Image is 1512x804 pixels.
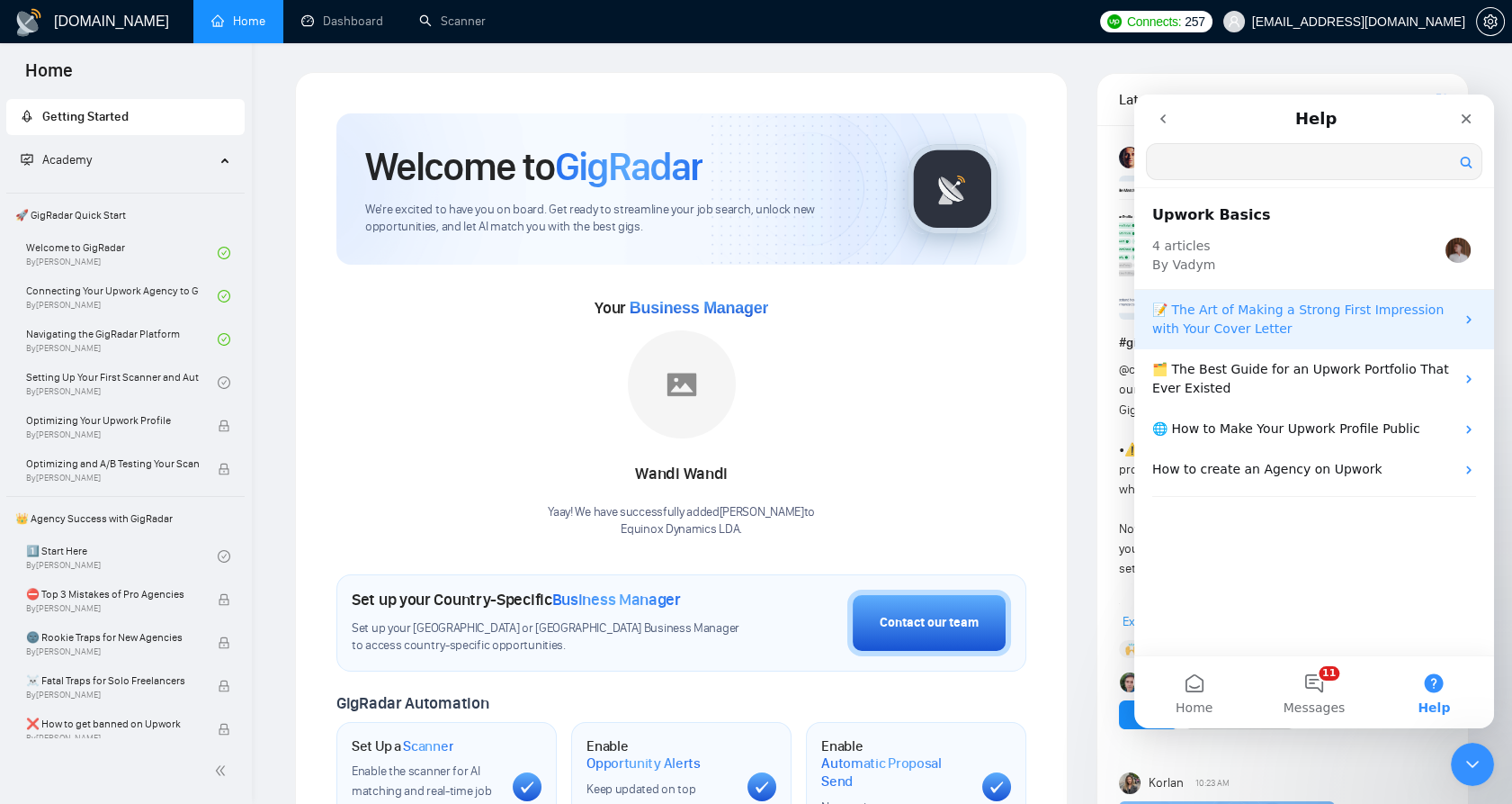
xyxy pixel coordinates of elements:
[26,585,199,603] span: ⛔ Top 3 Mistakes of Pro Agencies
[595,298,768,318] span: Your
[586,737,733,772] h1: Enable
[21,153,33,166] span: fund-projection-screen
[26,473,199,483] span: By [PERSON_NAME]
[218,593,230,606] span: lock
[1476,7,1505,36] button: setting
[14,8,43,37] img: logo
[218,333,230,346] span: check-circle
[26,672,199,690] span: ☠️ Fatal Traps for Solo Freelancers
[26,690,199,700] span: By [PERSON_NAME]
[365,202,879,236] span: We're excited to have you on board. Get ready to streamline your job search, unlock new opportuni...
[26,715,199,733] span: ❌ How to get banned on Upwork
[26,363,218,402] a: Setting Up Your First Scanner and Auto-BidderBy[PERSON_NAME]
[218,723,230,736] span: lock
[352,620,747,655] span: Set up your [GEOGRAPHIC_DATA] or [GEOGRAPHIC_DATA] Business Manager to access country-specific op...
[26,411,199,429] span: Optimizing Your Upwork Profile
[1228,15,1240,28] span: user
[218,680,230,692] span: lock
[6,99,245,135] li: Getting Started
[908,144,998,234] img: gigradar-logo.png
[1476,14,1505,29] a: setting
[1125,643,1138,655] img: 🙌
[548,521,815,538] p: Equinox Dynamics LDA .
[880,613,979,633] div: Contact our team
[26,429,199,440] span: By [PERSON_NAME]
[26,233,218,273] a: Welcome to GigRadarBy[PERSON_NAME]
[821,754,968,790] span: Automatic Proposal Send
[218,290,230,303] span: check-circle
[8,501,243,537] span: 👑 Agency Success with GigRadar
[552,590,681,610] span: Business Manager
[21,110,33,122] span: rocket
[403,737,453,755] span: Scanner
[26,646,199,657] span: By [PERSON_NAME]
[42,152,92,167] span: Academy
[26,628,199,646] span: 🌚 Rookie Traps for New Agencies
[42,109,129,124] span: Getting Started
[1127,12,1181,32] span: Connects:
[1107,14,1122,29] img: upwork-logo.png
[26,603,199,614] span: By [PERSON_NAME]
[211,14,265,29] a: homeHome
[1451,743,1494,786] iframe: Intercom live chat
[26,455,199,473] span: Optimizing and A/B Testing Your Scanner for Better Results
[11,58,87,95] span: Home
[821,737,968,790] h1: Enable
[21,152,92,167] span: Academy
[1338,91,1432,111] a: Join GigRadar Slack Community
[586,754,701,772] span: Opportunity Alerts
[630,299,768,317] span: Business Manager
[26,320,218,359] a: Navigating the GigRadar PlatformBy[PERSON_NAME]
[1149,773,1184,793] span: Korlan
[555,142,702,191] span: GigRadar
[1119,772,1141,794] img: Korlan
[1119,700,1178,729] button: Reply
[548,459,815,490] div: Wandi Wandi
[365,142,702,191] h1: Welcome to
[1477,14,1504,29] span: setting
[26,537,218,576] a: 1️⃣ Start HereBy[PERSON_NAME]
[352,737,453,755] h1: Set Up a
[1119,176,1335,320] img: F09AC4U7ATU-image.png
[336,693,488,713] span: GigRadar Automation
[419,14,486,29] a: searchScanner
[26,276,218,316] a: Connecting Your Upwork Agency to GigRadarBy[PERSON_NAME]
[548,504,815,538] div: Yaay! We have successfully added [PERSON_NAME] to
[214,762,232,780] span: double-left
[847,590,1011,656] button: Contact our team
[218,637,230,649] span: lock
[1120,673,1140,692] img: Alex B
[1124,442,1140,457] span: ⚠️
[352,590,681,610] h1: Set up your Country-Specific
[1119,333,1446,353] h1: # gigradar-hub
[218,420,230,432] span: lock
[218,463,230,475] span: lock
[218,550,230,563] span: check-circle
[1123,614,1163,629] span: Expand
[26,733,199,744] span: By [PERSON_NAME]
[218,376,230,389] span: check-circle
[1119,362,1172,377] span: @channel
[628,330,736,438] img: placeholder.png
[301,14,383,29] a: dashboardDashboard
[1436,91,1446,108] a: export
[1119,88,1225,111] span: Latest Posts from the GigRadar Community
